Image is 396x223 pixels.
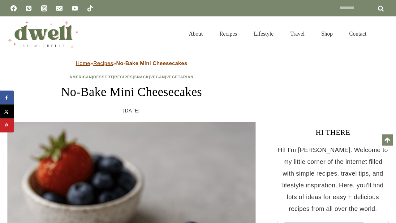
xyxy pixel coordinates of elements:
[76,60,187,66] span: » »
[76,60,90,66] a: Home
[180,23,375,45] nav: Primary Navigation
[93,75,113,79] a: Dessert
[277,127,389,138] h3: HI THERE
[282,23,313,45] a: Travel
[7,2,20,15] a: Facebook
[378,28,389,39] button: View Search Form
[123,106,140,116] time: [DATE]
[93,60,113,66] a: Recipes
[7,20,79,48] img: DWELL by michelle
[382,134,393,146] a: Scroll to top
[116,60,187,66] strong: No-Bake Mini Cheesecakes
[313,23,341,45] a: Shop
[134,75,149,79] a: Snack
[341,23,375,45] a: Contact
[70,75,194,79] span: | | | | |
[245,23,282,45] a: Lifestyle
[7,83,256,101] h1: No-Bake Mini Cheesecakes
[180,23,211,45] a: About
[70,75,92,79] a: American
[150,75,165,79] a: Vegan
[166,75,194,79] a: Vegetarian
[211,23,245,45] a: Recipes
[84,2,96,15] a: TikTok
[38,2,50,15] a: Instagram
[277,144,389,215] p: Hi! I'm [PERSON_NAME]. Welcome to my little corner of the internet filled with simple recipes, tr...
[114,75,133,79] a: Recipes
[53,2,66,15] a: Email
[23,2,35,15] a: Pinterest
[69,2,81,15] a: YouTube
